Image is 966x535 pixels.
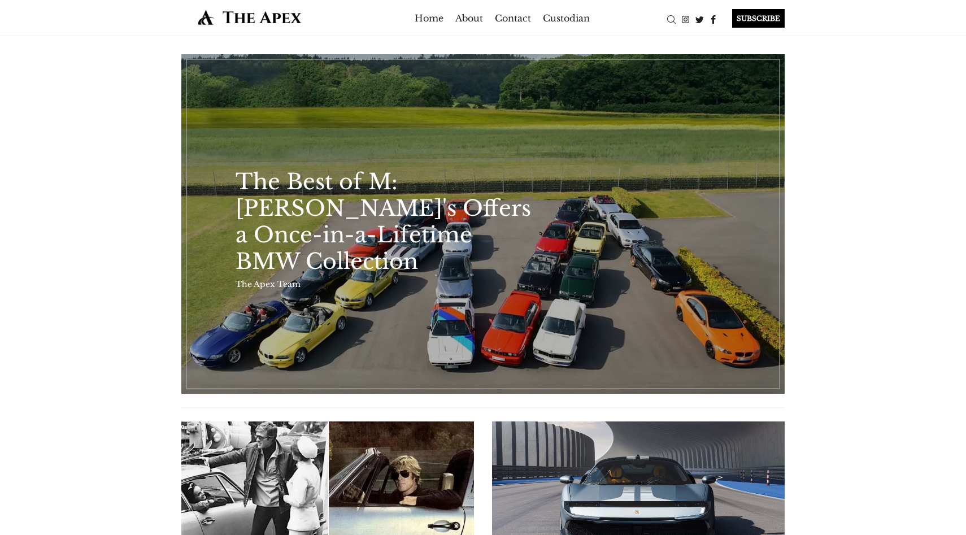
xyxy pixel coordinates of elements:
div: SUBSCRIBE [732,9,785,28]
a: About [455,9,483,27]
a: Search [664,13,678,24]
a: The Best of M: RM Sotheby's Offers a Once-in-a-Lifetime BMW Collection [181,54,785,394]
a: The Best of M: [PERSON_NAME]'s Offers a Once-in-a-Lifetime BMW Collection [236,168,537,275]
a: Contact [495,9,531,27]
a: Facebook [707,13,721,24]
a: Custodian [543,9,590,27]
a: Home [415,9,443,27]
img: The Apex by Custodian [181,9,319,25]
a: Twitter [693,13,707,24]
a: Instagram [678,13,693,24]
a: SUBSCRIBE [721,9,785,28]
a: The Apex Team [236,279,301,289]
